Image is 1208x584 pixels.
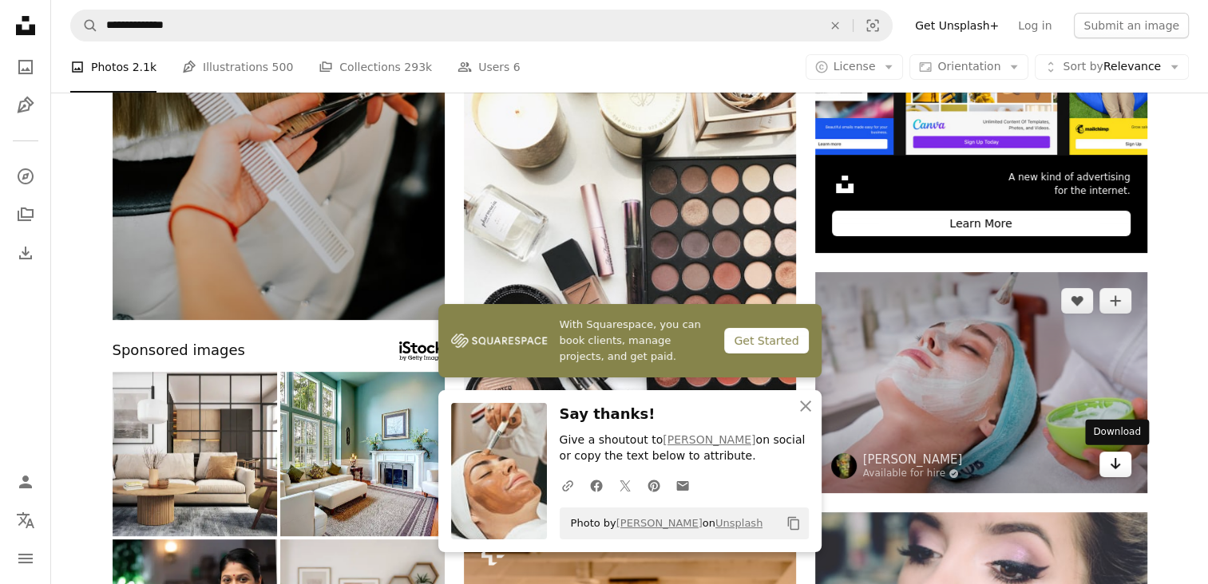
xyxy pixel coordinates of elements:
[834,60,876,73] span: License
[668,469,697,501] a: Share over email
[815,375,1147,389] a: woman lying on blue towel with white cream on face
[560,403,809,426] h3: Say thanks!
[1085,420,1149,445] div: Download
[1063,60,1103,73] span: Sort by
[663,433,755,446] a: [PERSON_NAME]
[71,10,98,41] button: Search Unsplash
[10,51,42,83] a: Photos
[464,278,796,292] a: close-up photography of assorted cosmetics
[1099,452,1131,477] a: Download
[937,60,1000,73] span: Orientation
[815,272,1147,493] img: woman lying on blue towel with white cream on face
[640,469,668,501] a: Share on Pinterest
[272,58,294,76] span: 500
[560,432,809,464] p: Give a shoutout to on social or copy the text below to attribute.
[854,10,892,41] button: Visual search
[113,339,245,362] span: Sponsored images
[1063,59,1161,75] span: Relevance
[10,466,42,498] a: Log in / Sign up
[280,372,445,536] img: Luxury house interior. ELegant living room
[863,468,963,480] a: Available for hire
[832,211,1131,236] div: Learn More
[10,237,42,269] a: Download History
[10,89,42,121] a: Illustrations
[832,172,857,197] img: file-1631306537910-2580a29a3cfcimage
[1099,288,1131,314] button: Add to Collection
[10,199,42,231] a: Collections
[1074,13,1189,38] button: Submit an image
[10,160,42,192] a: Explore
[905,13,1008,38] a: Get Unsplash+
[182,41,293,93] a: Illustrations 500
[1008,13,1061,38] a: Log in
[780,510,807,537] button: Copy to clipboard
[10,504,42,536] button: Language
[818,10,853,41] button: Clear
[582,469,611,501] a: Share on Facebook
[1008,171,1131,198] span: A new kind of advertising for the internet.
[438,304,822,377] a: With Squarespace, you can book clients, manage projects, and get paid.Get Started
[611,469,640,501] a: Share on Twitter
[70,10,893,41] form: Find visuals sitewide
[319,41,432,93] a: Collections 293k
[113,372,277,536] img: Modern living room interior - 3d render
[616,517,703,529] a: [PERSON_NAME]
[10,543,42,574] button: Menu
[513,58,521,76] span: 6
[831,453,857,479] img: Go to engin akyurt's profile
[560,317,712,365] span: With Squarespace, you can book clients, manage projects, and get paid.
[806,54,904,80] button: License
[563,511,763,536] span: Photo by on
[1035,54,1189,80] button: Sort byRelevance
[451,329,547,353] img: file-1747939142011-51e5cc87e3c9
[715,517,762,529] a: Unsplash
[909,54,1028,80] button: Orientation
[863,452,963,468] a: [PERSON_NAME]
[457,41,521,93] a: Users 6
[1061,288,1093,314] button: Like
[404,58,432,76] span: 293k
[724,328,808,353] div: Get Started
[464,64,796,507] img: close-up photography of assorted cosmetics
[10,10,42,45] a: Home — Unsplash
